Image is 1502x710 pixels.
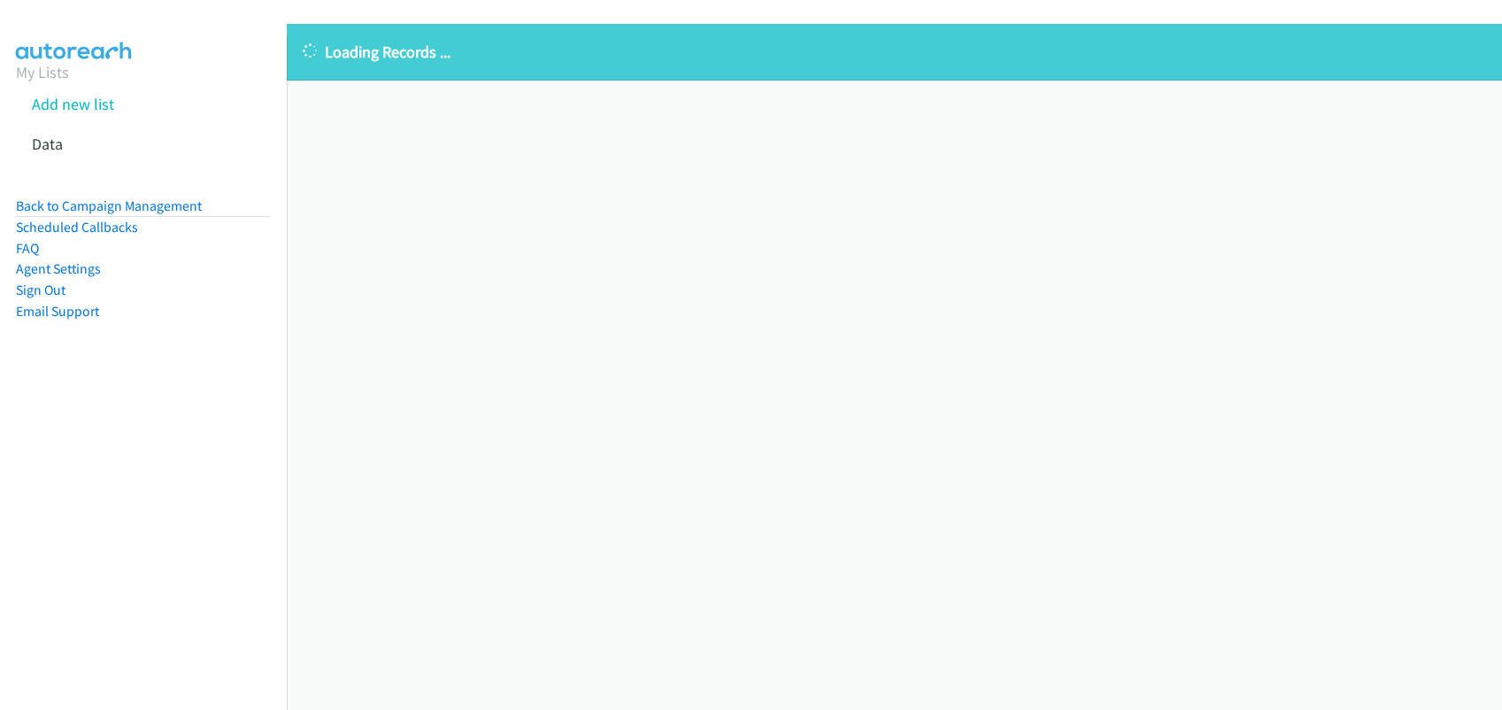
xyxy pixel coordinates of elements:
[303,40,1486,64] p: Loading Records ...
[16,260,101,277] a: Agent Settings
[16,62,69,82] a: My Lists
[16,240,39,257] a: FAQ
[16,197,202,214] a: Back to Campaign Management
[16,219,138,235] a: Scheduled Callbacks
[32,134,63,154] a: Data
[32,94,114,114] a: Add new list
[16,282,65,298] a: Sign Out
[16,303,99,320] a: Email Support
